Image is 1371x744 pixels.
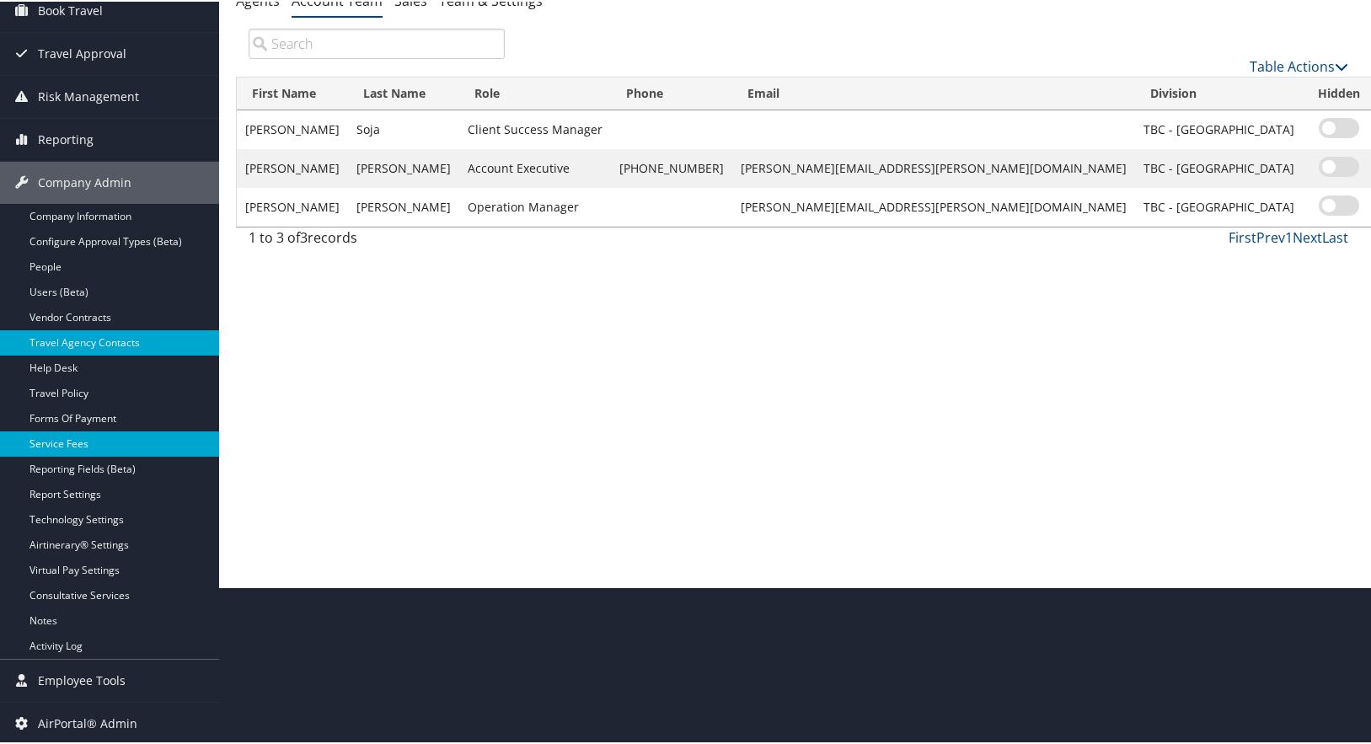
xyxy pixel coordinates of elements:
[459,109,611,147] td: Client Success Manager
[459,147,611,186] td: Account Executive
[1322,227,1348,245] a: Last
[1135,186,1303,225] td: TBC - [GEOGRAPHIC_DATA]
[237,76,348,109] th: First Name: activate to sort column ascending
[348,147,459,186] td: [PERSON_NAME]
[611,76,732,109] th: Phone
[1293,227,1322,245] a: Next
[249,226,505,254] div: 1 to 3 of records
[459,186,611,225] td: Operation Manager
[1256,227,1285,245] a: Prev
[348,109,459,147] td: Soja
[38,658,126,700] span: Employee Tools
[732,186,1135,225] td: [PERSON_NAME][EMAIL_ADDRESS][PERSON_NAME][DOMAIN_NAME]
[1250,56,1348,74] a: Table Actions
[237,109,348,147] td: [PERSON_NAME]
[38,74,139,116] span: Risk Management
[1135,109,1303,147] td: TBC - [GEOGRAPHIC_DATA]
[38,160,131,202] span: Company Admin
[249,27,505,57] input: Search
[611,147,732,186] td: [PHONE_NUMBER]
[348,76,459,109] th: Last Name: activate to sort column ascending
[459,76,611,109] th: Role: activate to sort column ascending
[732,76,1135,109] th: Email: activate to sort column ascending
[38,701,137,743] span: AirPortal® Admin
[348,186,459,225] td: [PERSON_NAME]
[300,227,308,245] span: 3
[1285,227,1293,245] a: 1
[237,147,348,186] td: [PERSON_NAME]
[38,31,126,73] span: Travel Approval
[732,147,1135,186] td: [PERSON_NAME][EMAIL_ADDRESS][PERSON_NAME][DOMAIN_NAME]
[1135,76,1303,109] th: Division: activate to sort column ascending
[38,117,94,159] span: Reporting
[1229,227,1256,245] a: First
[237,186,348,225] td: [PERSON_NAME]
[1135,147,1303,186] td: TBC - [GEOGRAPHIC_DATA]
